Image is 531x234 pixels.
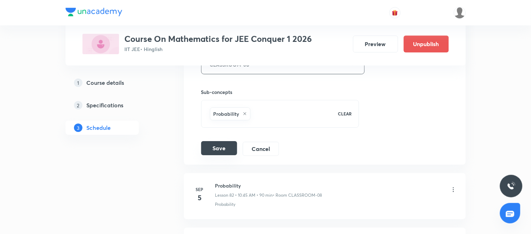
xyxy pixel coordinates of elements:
[214,110,239,118] h6: Probability
[125,34,312,44] h3: Course On Mathematics for JEE Conquer 1 2026
[389,7,401,18] button: avatar
[353,36,398,52] button: Preview
[201,88,359,96] h6: Sub-concepts
[87,78,124,87] h5: Course details
[74,78,82,87] p: 1
[454,7,466,19] img: Md Khalid Hasan Ansari
[74,101,82,109] p: 2
[87,124,111,132] h5: Schedule
[74,124,82,132] p: 3
[66,8,122,18] a: Company Logo
[215,182,322,189] h6: Probability
[243,142,279,156] button: Cancel
[273,192,322,198] p: • Room CLASSROOM-08
[66,8,122,16] img: Company Logo
[392,10,398,16] img: avatar
[82,34,119,54] img: 018E7FD2-16F6-4EF3-9110-C7DFDD0D4317_plus.png
[193,186,207,192] h6: Sep
[338,110,352,117] p: CLEAR
[215,192,273,198] p: Lesson 82 • 10:45 AM • 90 min
[507,182,515,190] img: ttu
[193,192,207,203] h4: 5
[66,76,161,90] a: 1Course details
[215,201,236,208] p: Probability
[125,45,312,53] p: IIT JEE • Hinglish
[201,141,237,155] button: Save
[66,98,161,112] a: 2Specifications
[404,36,449,52] button: Unpublish
[87,101,124,109] h5: Specifications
